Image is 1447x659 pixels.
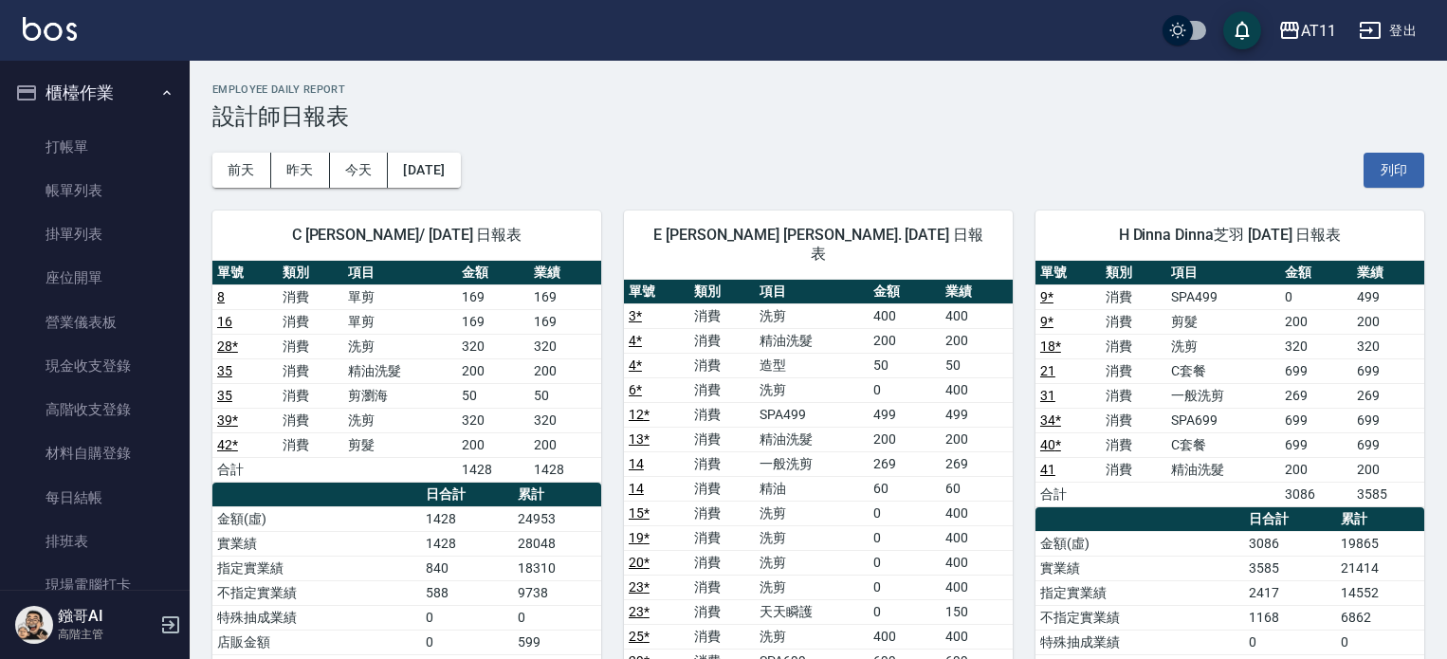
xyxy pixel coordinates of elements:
[8,68,182,118] button: 櫃檯作業
[1336,507,1424,532] th: 累計
[941,328,1013,353] td: 200
[457,383,529,408] td: 50
[457,284,529,309] td: 169
[647,226,990,264] span: E [PERSON_NAME] [PERSON_NAME]. [DATE] 日報表
[689,303,755,328] td: 消費
[755,525,869,550] td: 洗剪
[457,432,529,457] td: 200
[343,261,457,285] th: 項目
[529,358,601,383] td: 200
[421,580,513,605] td: 588
[869,402,941,427] td: 499
[421,483,513,507] th: 日合計
[8,256,182,300] a: 座位開單
[1101,358,1166,383] td: 消費
[689,550,755,575] td: 消費
[278,334,343,358] td: 消費
[1271,11,1344,50] button: AT11
[1166,334,1280,358] td: 洗剪
[1244,630,1336,654] td: 0
[941,550,1013,575] td: 400
[1101,457,1166,482] td: 消費
[212,261,601,483] table: a dense table
[869,575,941,599] td: 0
[8,125,182,169] a: 打帳單
[755,575,869,599] td: 洗剪
[689,427,755,451] td: 消費
[212,83,1424,96] h2: Employee Daily Report
[689,624,755,649] td: 消費
[869,525,941,550] td: 0
[755,353,869,377] td: 造型
[529,284,601,309] td: 169
[869,353,941,377] td: 50
[8,344,182,388] a: 現金收支登錄
[1040,363,1055,378] a: 21
[755,328,869,353] td: 精油洗髮
[529,383,601,408] td: 50
[343,284,457,309] td: 單剪
[217,363,232,378] a: 35
[869,280,941,304] th: 金額
[755,550,869,575] td: 洗剪
[1280,284,1352,309] td: 0
[1035,605,1244,630] td: 不指定實業績
[513,483,601,507] th: 累計
[869,476,941,501] td: 60
[1244,580,1336,605] td: 2417
[457,358,529,383] td: 200
[457,334,529,358] td: 320
[1244,507,1336,532] th: 日合計
[941,599,1013,624] td: 150
[1035,556,1244,580] td: 實業績
[457,408,529,432] td: 320
[941,280,1013,304] th: 業績
[8,476,182,520] a: 每日結帳
[8,388,182,431] a: 高階收支登錄
[1101,408,1166,432] td: 消費
[343,358,457,383] td: 精油洗髮
[278,432,343,457] td: 消費
[869,377,941,402] td: 0
[1166,383,1280,408] td: 一般洗剪
[1035,580,1244,605] td: 指定實業績
[421,605,513,630] td: 0
[755,501,869,525] td: 洗剪
[755,280,869,304] th: 項目
[629,481,644,496] a: 14
[421,531,513,556] td: 1428
[1166,358,1280,383] td: C套餐
[212,261,278,285] th: 單號
[869,550,941,575] td: 0
[343,408,457,432] td: 洗剪
[330,153,389,188] button: 今天
[421,556,513,580] td: 840
[1351,13,1424,48] button: 登出
[1364,153,1424,188] button: 列印
[689,353,755,377] td: 消費
[343,432,457,457] td: 剪髮
[1280,383,1352,408] td: 269
[869,427,941,451] td: 200
[941,377,1013,402] td: 400
[1040,388,1055,403] a: 31
[212,153,271,188] button: 前天
[278,358,343,383] td: 消費
[689,476,755,501] td: 消費
[1035,261,1424,507] table: a dense table
[235,226,578,245] span: C [PERSON_NAME]/ [DATE] 日報表
[278,261,343,285] th: 類別
[1280,309,1352,334] td: 200
[212,103,1424,130] h3: 設計師日報表
[1101,284,1166,309] td: 消費
[1336,630,1424,654] td: 0
[1280,261,1352,285] th: 金額
[58,607,155,626] h5: 鏹哥AI
[457,309,529,334] td: 169
[513,605,601,630] td: 0
[513,630,601,654] td: 599
[755,427,869,451] td: 精油洗髮
[1352,358,1424,383] td: 699
[1166,408,1280,432] td: SPA699
[755,451,869,476] td: 一般洗剪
